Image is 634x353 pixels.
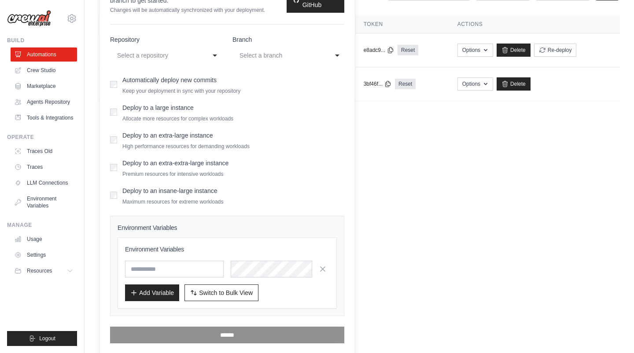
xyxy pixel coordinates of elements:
[122,115,233,122] p: Allocate more resources for complex workloads
[122,76,217,84] label: Automatically deploy new commits
[122,132,213,139] label: Deploy to an extra-large instance
[11,160,77,174] a: Traces
[11,248,77,262] a: Settings
[122,143,250,150] p: High performance resources for demanding workloads
[11,111,77,125] a: Tools & Integrations
[122,198,223,205] p: Maximum resources for extreme workloads
[122,160,229,167] label: Deploy to an extra-extra-large instance
[11,79,77,93] a: Marketplace
[7,331,77,346] button: Logout
[11,95,77,109] a: Agents Repository
[11,47,77,62] a: Automations
[110,7,287,14] p: Changes will be automatically synchronized with your deployment.
[364,80,391,87] button: 3bf46f...
[122,104,194,111] label: Deploy to a large instance
[398,45,418,55] a: Reset
[11,232,77,246] a: Usage
[27,267,52,274] span: Resources
[125,245,329,254] h3: Environment Variables
[117,50,197,61] div: Select a repository
[7,134,77,141] div: Operate
[11,144,77,158] a: Traces Old
[11,63,77,77] a: Crew Studio
[240,50,320,61] div: Select a branch
[110,35,222,44] label: Repository
[7,222,77,229] div: Manage
[353,15,447,33] th: Token
[7,37,77,44] div: Build
[122,87,240,95] p: Keep your deployment in sync with your repository
[497,44,531,57] a: Delete
[99,15,258,33] th: Crew
[118,223,337,232] h4: Environment Variables
[125,284,179,301] button: Add Variable
[122,171,229,178] p: Premium resources for intensive workloads
[364,47,394,54] button: e8adc9...
[447,15,620,33] th: Actions
[457,77,493,91] button: Options
[534,44,577,57] button: Re-deploy
[11,192,77,213] a: Environment Variables
[395,79,416,89] a: Reset
[590,311,634,353] iframe: Chat Widget
[457,44,493,57] button: Options
[7,10,51,27] img: Logo
[497,77,531,91] a: Delete
[11,176,77,190] a: LLM Connections
[232,35,344,44] label: Branch
[39,335,55,342] span: Logout
[11,264,77,278] button: Resources
[122,187,217,194] label: Deploy to an insane-large instance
